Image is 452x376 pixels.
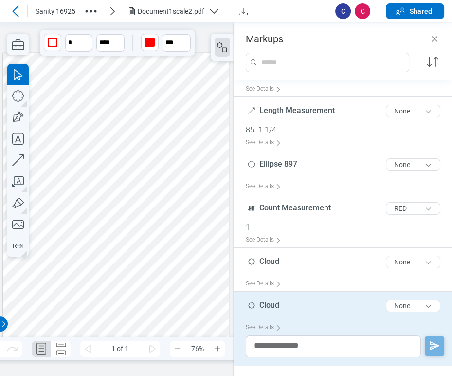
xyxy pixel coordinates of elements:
[51,341,71,357] button: Continuous Page Layout
[246,232,285,247] div: See Details
[210,341,225,357] button: Zoom In
[246,320,285,335] div: See Details
[185,341,210,357] span: 76%
[259,257,279,266] span: Cloud
[246,81,285,96] div: See Details
[429,33,440,45] button: Close
[246,223,448,232] div: 1
[126,3,228,19] button: Document1scale2.pdf
[259,301,279,310] span: Cloud
[386,256,440,268] button: None
[386,3,444,19] button: Shared
[259,159,297,169] span: Ellipse 897
[96,341,145,357] span: 1 of 1
[246,135,285,150] div: See Details
[246,276,285,291] div: See Details
[386,158,440,171] button: None
[235,3,251,19] button: Download
[335,3,351,19] span: C
[259,203,331,212] span: Count Measurement
[246,125,448,135] div: 85'-1 1/4"
[355,3,370,19] span: C
[386,300,440,312] button: None
[36,6,75,16] span: Sanity 16925
[386,202,440,215] button: RED
[32,341,51,357] button: Single Page Layout
[138,6,204,16] div: Document1scale2.pdf
[2,341,22,357] button: Redo
[170,341,185,357] button: Zoom Out
[246,33,283,45] h3: Markups
[386,105,440,117] button: None
[259,106,335,115] span: Length Measurement
[410,6,432,16] span: Shared
[246,179,285,194] div: See Details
